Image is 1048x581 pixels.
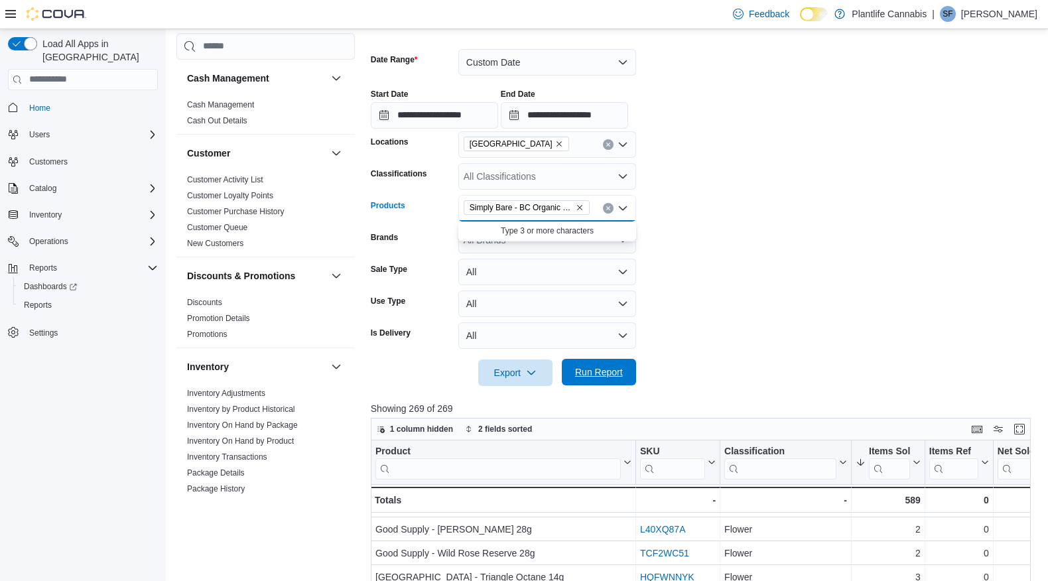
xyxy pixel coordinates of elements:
div: 0 [929,521,989,537]
div: Items Ref [929,445,978,458]
a: Inventory by Product Historical [187,405,295,414]
span: Inventory [29,210,62,220]
span: Users [24,127,158,143]
span: Customer Queue [187,222,247,233]
nav: Complex example [8,93,158,377]
span: 1 column hidden [390,424,453,434]
p: | [932,6,935,22]
div: Sean Fisher [940,6,956,22]
span: Package History [187,484,245,494]
label: End Date [501,89,535,99]
span: Promotions [187,329,228,340]
button: All [458,259,636,285]
div: Inventory [176,385,355,566]
span: Inventory Adjustments [187,388,265,399]
span: Settings [24,324,158,340]
label: Sale Type [371,264,407,275]
button: All [458,322,636,349]
button: Catalog [3,179,163,198]
a: Customers [24,154,73,170]
span: Customer Activity List [187,174,263,185]
button: Customer [187,147,326,160]
button: Cash Management [328,70,344,86]
label: Date Range [371,54,418,65]
button: Display options [990,421,1006,437]
button: Keyboard shortcuts [969,421,985,437]
span: 2 fields sorted [478,424,532,434]
a: Reports [19,297,57,313]
a: Feedback [728,1,795,27]
button: Type 3 or more characters [458,222,636,241]
label: Is Delivery [371,328,411,338]
span: Home [24,99,158,116]
button: Inventory [187,360,326,373]
span: Reports [24,300,52,310]
a: Cash Management [187,100,254,109]
button: Clear input [603,203,614,214]
button: Operations [24,233,74,249]
button: Classification [724,445,847,479]
span: Settings [29,328,58,338]
span: Customers [29,157,68,167]
input: Press the down key to open a popover containing a calendar. [371,102,498,129]
div: Items Sold [869,445,910,479]
label: Locations [371,137,409,147]
a: Package Details [187,468,245,478]
button: 1 column hidden [371,421,458,437]
button: Remove Spruce Grove from selection in this group [555,140,563,148]
span: Simply Bare - BC Organic Fruit Loopz 5x.3g [470,201,573,214]
a: Settings [24,325,63,341]
button: Inventory [3,206,163,224]
span: Customer Purchase History [187,206,285,217]
button: Close list of options [618,203,628,214]
button: Cash Management [187,72,326,85]
span: Load All Apps in [GEOGRAPHIC_DATA] [37,37,158,64]
div: Discounts & Promotions [176,294,355,348]
button: Inventory [328,359,344,375]
div: Net Sold [998,445,1045,458]
span: [GEOGRAPHIC_DATA] [470,137,553,151]
button: Settings [3,322,163,342]
a: Inventory Adjustments [187,389,265,398]
button: Customers [3,152,163,171]
div: Flower [724,521,847,537]
a: Home [24,100,56,116]
p: Showing 269 of 269 [371,402,1037,415]
img: Cova [27,7,86,21]
label: Products [371,200,405,211]
span: Inventory [24,207,158,223]
button: Open list of options [618,139,628,150]
button: Reports [13,296,163,314]
div: Net Sold [998,445,1045,479]
div: 5 [856,497,921,513]
span: Inventory On Hand by Product [187,436,294,446]
p: Plantlife Cannabis [852,6,927,22]
div: 0 [929,545,989,561]
button: Reports [24,260,62,276]
div: Product [375,445,621,458]
div: Totals [375,492,631,508]
span: Customer Loyalty Points [187,190,273,201]
span: Discounts [187,297,222,308]
button: Discounts & Promotions [187,269,326,283]
button: 2 fields sorted [460,421,537,437]
div: 2 [856,521,921,537]
a: Inventory On Hand by Package [187,420,298,430]
button: Remove Simply Bare - BC Organic Fruit Loopz 5x.3g from selection in this group [576,204,584,212]
div: Good Supply - Wild Rose Reserve 28g [375,545,631,561]
div: Cash Management [176,97,355,134]
span: Reports [29,263,57,273]
h3: Customer [187,147,230,160]
h3: Inventory [187,360,229,373]
div: 0 [929,497,989,513]
span: Operations [29,236,68,247]
button: Discounts & Promotions [328,268,344,284]
button: Users [24,127,55,143]
div: - [724,492,847,508]
div: Choose from the following options [458,222,636,241]
span: Package Details [187,468,245,478]
span: SF [943,6,952,22]
a: TCF2WC51 [640,548,689,558]
span: Cash Out Details [187,115,247,126]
